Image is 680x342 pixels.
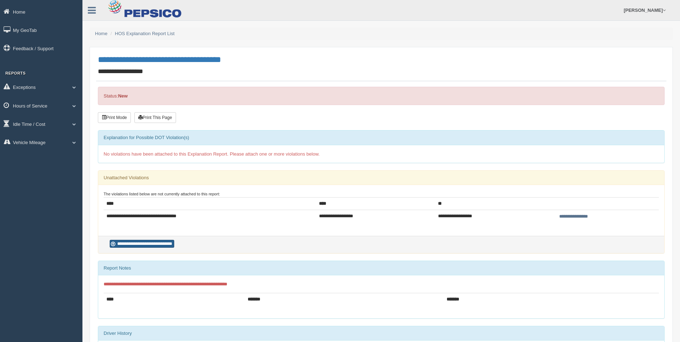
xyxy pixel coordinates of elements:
div: Unattached Violations [98,171,664,185]
div: Explanation for Possible DOT Violation(s) [98,130,664,145]
span: No violations have been attached to this Explanation Report. Please attach one or more violations... [104,151,320,157]
small: The violations listed below are not currently attached to this report: [104,192,220,196]
a: HOS Explanation Report List [115,31,175,36]
a: Home [95,31,108,36]
button: Print This Page [134,112,176,123]
div: Report Notes [98,261,664,275]
div: Driver History [98,326,664,341]
strong: New [118,93,128,99]
div: Status: [98,87,665,105]
button: Print Mode [98,112,131,123]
